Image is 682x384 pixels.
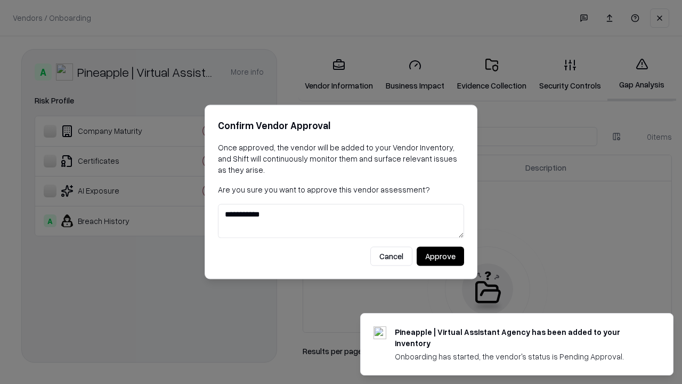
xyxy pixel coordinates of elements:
[218,142,464,175] p: Once approved, the vendor will be added to your Vendor Inventory, and Shift will continuously mon...
[370,247,412,266] button: Cancel
[218,118,464,133] h2: Confirm Vendor Approval
[395,326,647,349] div: Pineapple | Virtual Assistant Agency has been added to your inventory
[395,351,647,362] div: Onboarding has started, the vendor's status is Pending Approval.
[218,184,464,195] p: Are you sure you want to approve this vendor assessment?
[417,247,464,266] button: Approve
[374,326,386,339] img: trypineapple.com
